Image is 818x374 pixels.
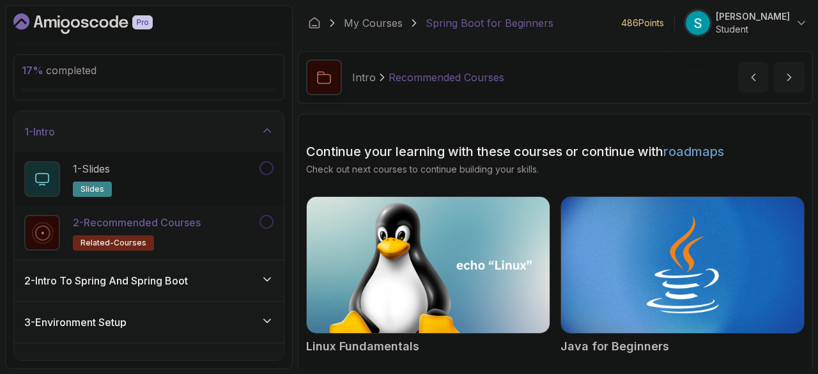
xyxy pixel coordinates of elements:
h3: 2 - Intro To Spring And Spring Boot [24,273,188,288]
h3: 3 - Environment Setup [24,315,127,330]
button: 1-Slidesslides [24,161,274,197]
a: Dashboard [308,17,321,29]
p: Recommended Courses [389,70,504,85]
p: 2 - Recommended Courses [73,215,201,230]
h3: 1 - Intro [24,124,55,139]
p: Check out next courses to continue building your skills. [306,163,805,176]
span: completed [22,64,96,77]
a: My Courses [344,15,403,31]
h2: Continue your learning with these courses or continue with [306,143,805,160]
a: Dashboard [13,13,182,34]
h2: Linux Fundamentals [306,338,419,355]
img: user profile image [686,11,710,35]
p: Intro [352,70,376,85]
p: Student [716,23,790,36]
h3: 4 - Your First Spring Boot Api [24,356,158,371]
a: roadmaps [663,144,724,159]
img: Java for Beginners card [561,197,804,333]
a: Java for Beginners cardJava for Beginners [560,196,805,355]
button: 1-Intro [14,111,284,152]
a: Linux Fundamentals cardLinux Fundamentals [306,196,550,355]
button: 3-Environment Setup [14,302,284,343]
button: user profile image[PERSON_NAME]Student [685,10,808,36]
span: 17 % [22,64,43,77]
button: 2-Recommended Coursesrelated-courses [24,215,274,251]
img: Linux Fundamentals card [307,197,550,333]
p: [PERSON_NAME] [716,10,790,23]
p: Spring Boot for Beginners [426,15,553,31]
p: 486 Points [621,17,664,29]
p: 1 - Slides [73,161,110,176]
button: next content [774,62,805,93]
button: 2-Intro To Spring And Spring Boot [14,260,284,301]
button: previous content [738,62,769,93]
span: related-courses [81,238,146,248]
span: slides [81,184,104,194]
h2: Java for Beginners [560,338,669,355]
